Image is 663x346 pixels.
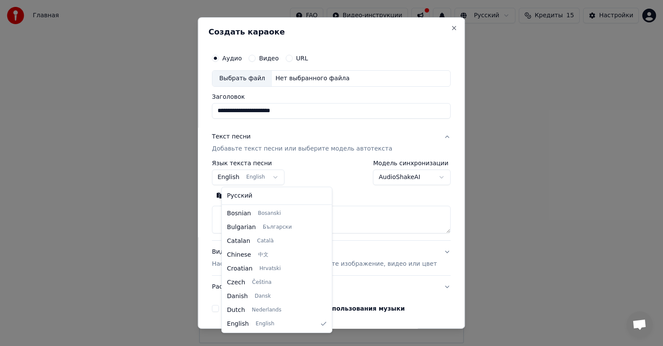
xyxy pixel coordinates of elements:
span: Русский [227,192,253,200]
span: Bosnian [227,209,251,218]
span: Danish [227,292,248,301]
span: Čeština [252,279,272,286]
span: Czech [227,278,245,287]
span: Croatian [227,264,253,273]
span: Hrvatski [259,265,281,272]
span: Български [263,224,292,231]
span: English [256,321,274,327]
span: Català [257,238,274,245]
span: Dansk [255,293,271,300]
span: Catalan [227,237,250,245]
span: Bosanski [258,210,281,217]
span: Dutch [227,306,245,315]
span: Bulgarian [227,223,256,232]
span: 中文 [258,252,268,258]
span: Chinese [227,251,251,259]
span: Nederlands [252,307,281,314]
span: English [227,320,249,328]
